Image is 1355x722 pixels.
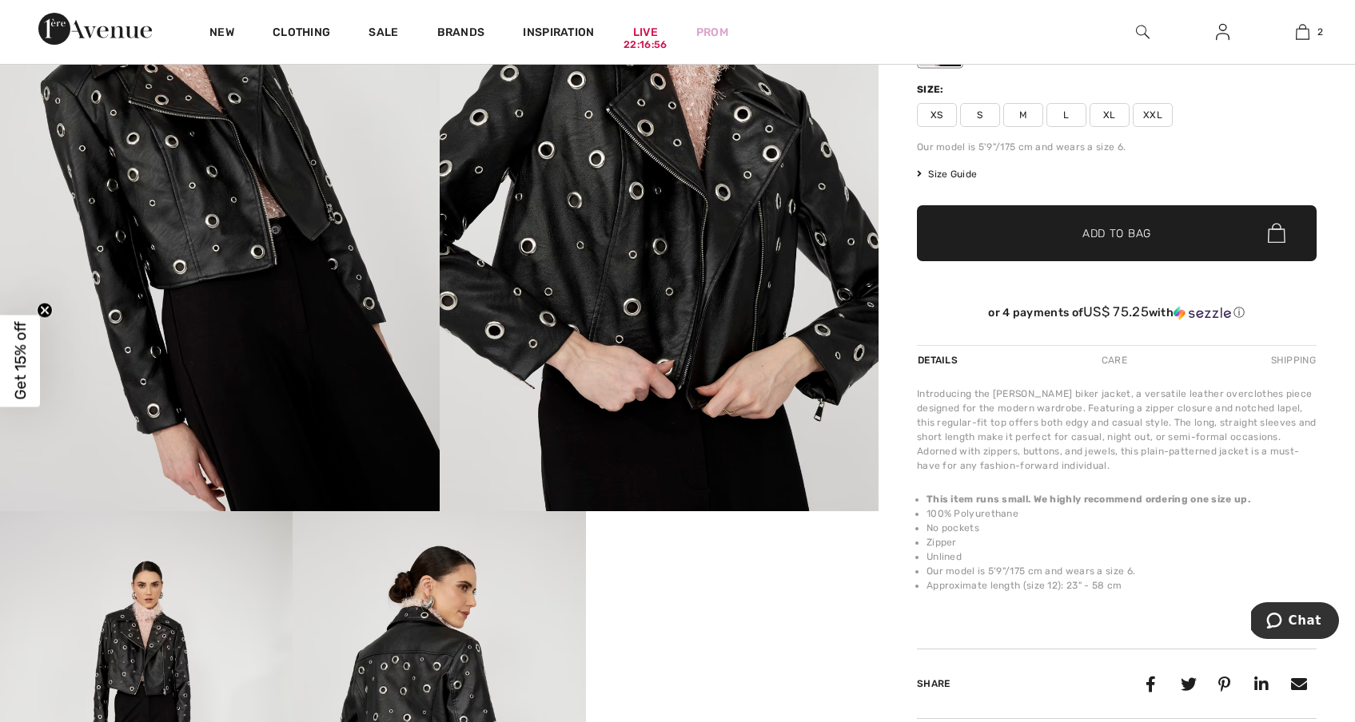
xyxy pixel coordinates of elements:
[927,521,1317,535] li: No pockets
[273,26,330,42] a: Clothing
[11,322,30,400] span: Get 15% off
[917,304,1317,320] div: or 4 payments of with
[586,511,879,657] video: Your browser does not support the video tag.
[38,13,152,45] img: 1ère Avenue
[1268,223,1285,244] img: Bag.svg
[696,24,728,41] a: Prom
[1251,602,1339,642] iframe: Opens a widget where you can chat to one of our agents
[917,103,957,127] span: XS
[917,82,947,97] div: Size:
[917,678,950,689] span: Share
[917,205,1317,261] button: Add to Bag
[1046,103,1086,127] span: L
[960,103,1000,127] span: S
[927,494,1250,505] strong: This item runs small. We highly recommend ordering one size up.
[437,26,485,42] a: Brands
[927,535,1317,549] li: Zipper
[1133,103,1173,127] span: XXL
[1090,103,1130,127] span: XL
[1088,346,1141,375] div: Care
[1267,346,1317,375] div: Shipping
[369,26,398,42] a: Sale
[927,578,1317,593] li: Approximate length (size 12): 23" - 58 cm
[917,140,1317,154] div: Our model is 5'9"/175 cm and wears a size 6.
[1083,303,1149,319] span: US$ 75.25
[1136,22,1150,42] img: search the website
[1216,22,1229,42] img: My Info
[1174,306,1231,320] img: Sezzle
[927,564,1317,578] li: Our model is 5'9"/175 cm and wears a size 6.
[633,24,658,41] a: Live22:16:56
[1082,224,1151,241] span: Add to Bag
[1263,22,1341,42] a: 2
[1203,22,1242,42] a: Sign In
[927,506,1317,521] li: 100% Polyurethane
[917,304,1317,326] div: or 4 payments ofUS$ 75.25withSezzle Click to learn more about Sezzle
[919,6,961,66] div: Black
[37,303,53,319] button: Close teaser
[917,346,962,375] div: Details
[1317,25,1323,39] span: 2
[523,26,594,42] span: Inspiration
[624,38,667,53] div: 22:16:56
[917,387,1317,473] div: Introducing the [PERSON_NAME] biker jacket, a versatile leather overclothes piece designed for th...
[1003,103,1043,127] span: M
[927,549,1317,564] li: Unlined
[917,167,977,181] span: Size Guide
[1296,22,1309,42] img: My Bag
[209,26,234,42] a: New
